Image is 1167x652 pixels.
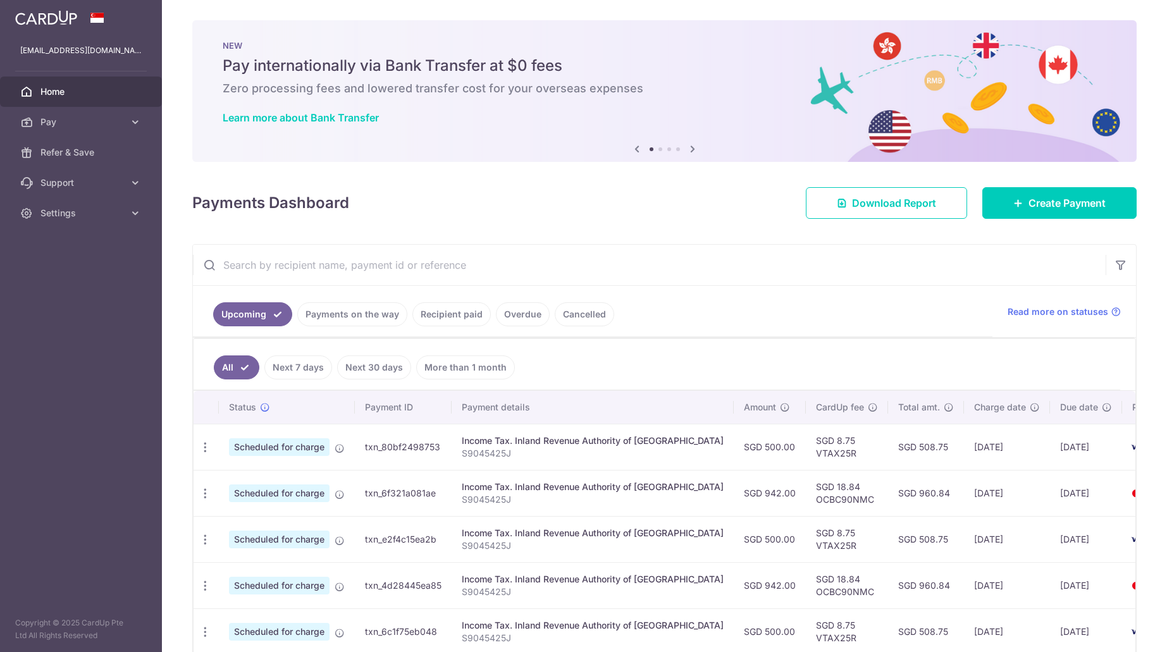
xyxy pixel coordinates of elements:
[462,573,724,586] div: Income Tax. Inland Revenue Authority of [GEOGRAPHIC_DATA]
[223,111,379,124] a: Learn more about Bank Transfer
[192,20,1137,162] img: Bank transfer banner
[1126,624,1151,639] img: Bank Card
[496,302,550,326] a: Overdue
[214,355,259,379] a: All
[229,484,330,502] span: Scheduled for charge
[1008,305,1108,318] span: Read more on statuses
[964,424,1050,470] td: [DATE]
[982,187,1137,219] a: Create Payment
[355,391,452,424] th: Payment ID
[213,302,292,326] a: Upcoming
[964,470,1050,516] td: [DATE]
[223,56,1106,76] h5: Pay internationally via Bank Transfer at $0 fees
[888,516,964,562] td: SGD 508.75
[264,355,332,379] a: Next 7 days
[223,81,1106,96] h6: Zero processing fees and lowered transfer cost for your overseas expenses
[192,192,349,214] h4: Payments Dashboard
[806,516,888,562] td: SGD 8.75 VTAX25R
[193,245,1106,285] input: Search by recipient name, payment id or reference
[416,355,515,379] a: More than 1 month
[40,176,124,189] span: Support
[1126,486,1151,501] img: Bank Card
[888,424,964,470] td: SGD 508.75
[412,302,491,326] a: Recipient paid
[355,470,452,516] td: txn_6f321a081ae
[452,391,734,424] th: Payment details
[337,355,411,379] a: Next 30 days
[964,562,1050,608] td: [DATE]
[806,187,967,219] a: Download Report
[734,424,806,470] td: SGD 500.00
[229,401,256,414] span: Status
[40,207,124,219] span: Settings
[1050,424,1122,470] td: [DATE]
[229,531,330,548] span: Scheduled for charge
[1126,440,1151,455] img: Bank Card
[555,302,614,326] a: Cancelled
[462,447,724,460] p: S9045425J
[744,401,776,414] span: Amount
[898,401,940,414] span: Total amt.
[734,516,806,562] td: SGD 500.00
[355,562,452,608] td: txn_4d28445ea85
[297,302,407,326] a: Payments on the way
[355,424,452,470] td: txn_80bf2498753
[40,146,124,159] span: Refer & Save
[1126,578,1151,593] img: Bank Card
[462,481,724,493] div: Income Tax. Inland Revenue Authority of [GEOGRAPHIC_DATA]
[229,438,330,456] span: Scheduled for charge
[355,516,452,562] td: txn_e2f4c15ea2b
[734,562,806,608] td: SGD 942.00
[40,85,124,98] span: Home
[888,470,964,516] td: SGD 960.84
[806,562,888,608] td: SGD 18.84 OCBC90NMC
[462,493,724,506] p: S9045425J
[462,619,724,632] div: Income Tax. Inland Revenue Authority of [GEOGRAPHIC_DATA]
[1028,195,1106,211] span: Create Payment
[888,562,964,608] td: SGD 960.84
[462,586,724,598] p: S9045425J
[462,434,724,447] div: Income Tax. Inland Revenue Authority of [GEOGRAPHIC_DATA]
[1126,532,1151,547] img: Bank Card
[1050,516,1122,562] td: [DATE]
[964,516,1050,562] td: [DATE]
[229,577,330,594] span: Scheduled for charge
[974,401,1026,414] span: Charge date
[462,539,724,552] p: S9045425J
[462,632,724,644] p: S9045425J
[734,470,806,516] td: SGD 942.00
[15,10,77,25] img: CardUp
[806,470,888,516] td: SGD 18.84 OCBC90NMC
[1050,470,1122,516] td: [DATE]
[1060,401,1098,414] span: Due date
[40,116,124,128] span: Pay
[20,44,142,57] p: [EMAIL_ADDRESS][DOMAIN_NAME]
[806,424,888,470] td: SGD 8.75 VTAX25R
[1050,562,1122,608] td: [DATE]
[852,195,936,211] span: Download Report
[223,40,1106,51] p: NEW
[229,623,330,641] span: Scheduled for charge
[816,401,864,414] span: CardUp fee
[462,527,724,539] div: Income Tax. Inland Revenue Authority of [GEOGRAPHIC_DATA]
[1008,305,1121,318] a: Read more on statuses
